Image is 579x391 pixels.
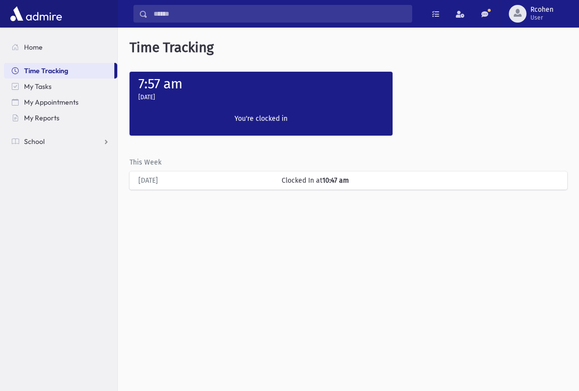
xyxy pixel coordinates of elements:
[4,94,117,110] a: My Appointments
[24,82,52,91] span: My Tasks
[203,113,319,124] label: You're clocked in
[133,175,277,186] div: [DATE]
[24,137,45,146] span: School
[24,66,68,75] span: Time Tracking
[24,98,79,107] span: My Appointments
[322,176,349,185] b: 10:47 am
[4,79,117,94] a: My Tasks
[24,113,59,122] span: My Reports
[4,110,117,126] a: My Reports
[4,134,117,149] a: School
[4,39,117,55] a: Home
[4,63,114,79] a: Time Tracking
[138,93,155,102] label: [DATE]
[8,4,64,24] img: AdmirePro
[148,5,412,23] input: Search
[138,76,183,92] label: 7:57 am
[24,43,43,52] span: Home
[530,14,553,22] span: User
[118,28,579,68] h5: Time Tracking
[277,175,563,186] div: Clocked In at
[530,6,553,14] span: Rcohen
[130,157,161,168] label: This Week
